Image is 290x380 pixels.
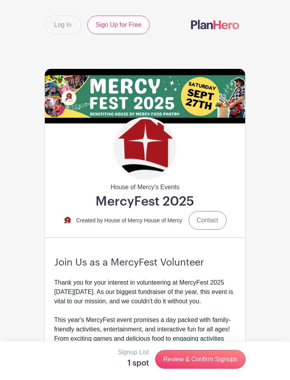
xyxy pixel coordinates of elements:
a: Log In [44,16,81,34]
img: Mercy-Fest-Banner-Plan-Hero.jpg [45,69,245,123]
h1: MercyFest 2025 [95,194,194,209]
span: House of Mercy's Events [111,179,179,192]
div: Thank you for your interest in volunteering at MercyFest 2025 [DATE][DATE]. As our biggest fundra... [54,278,236,362]
h3: Join Us as a MercyFest Volunteer [54,257,236,268]
a: Contact [189,211,226,230]
small: Created by House of Mercy House of Mercy [76,217,182,223]
img: logo-507f7623f17ff9eddc593b1ce0a138ce2505c220e1c5a4e2b4648c50719b7d32.svg [191,20,239,29]
a: Review & Confirm Signups [155,350,246,369]
a: Sign Up for Free [87,16,149,34]
img: PNG-logo-house-only.png [116,119,174,178]
p: Signup List [118,348,149,357]
img: PNG-logo-house-only.png [64,216,71,224]
h5: 1 spot [118,359,149,368]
